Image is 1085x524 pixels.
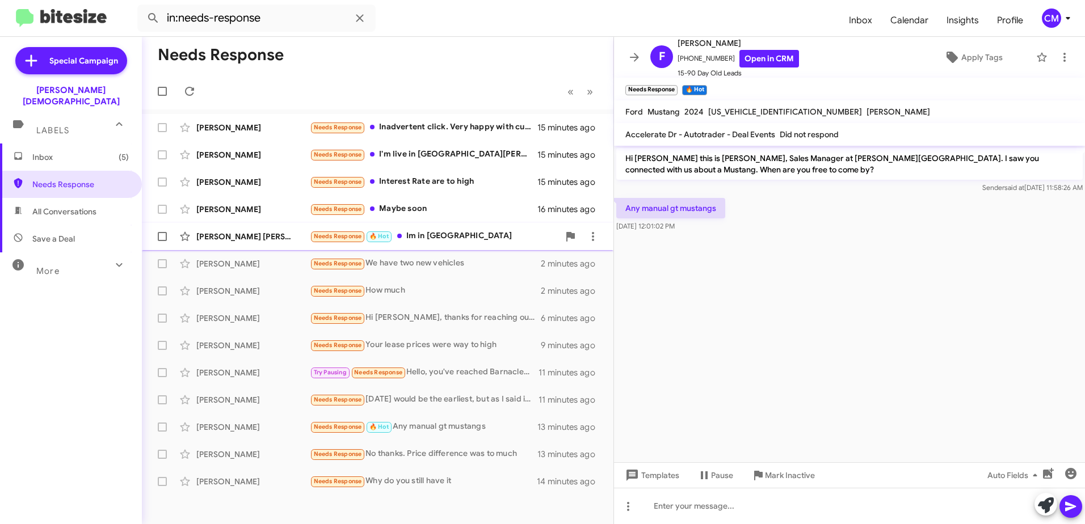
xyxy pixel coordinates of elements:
span: Accelerate Dr - Autotrader - Deal Events [625,129,775,140]
div: I'm live in [GEOGRAPHIC_DATA][PERSON_NAME] so I'm not sure I have Covid now as of this am. I not ... [310,148,537,161]
div: [PERSON_NAME] [196,476,310,487]
span: Labels [36,125,69,136]
span: Needs Response [32,179,129,190]
div: 15 minutes ago [537,176,604,188]
h1: Needs Response [158,46,284,64]
span: 🔥 Hot [369,423,389,430]
span: Needs Response [354,369,402,376]
div: No thanks. Price difference was to much [310,447,537,460]
span: « [567,84,574,99]
div: Im in [GEOGRAPHIC_DATA] [310,230,559,243]
span: Mark Inactive [765,465,815,485]
button: CM [1032,9,1073,28]
span: More [36,266,60,276]
div: 15 minutes ago [537,149,604,160]
small: Needs Response [625,85,678,95]
a: Inbox [840,4,881,37]
span: Auto Fields [987,465,1042,485]
div: [PERSON_NAME] [196,149,310,160]
div: [PERSON_NAME] [PERSON_NAME] [196,231,310,242]
span: [PERSON_NAME] [867,107,930,117]
span: Inbox [32,151,129,163]
div: Maybe soon [310,202,537,215]
span: Needs Response [314,450,362,458]
div: We have two new vehicles [310,257,541,270]
div: CM [1042,9,1061,28]
div: How much [310,284,541,297]
div: Inadvertent click. Very happy with current vehicle. Thank you. [310,121,537,134]
span: 2024 [684,107,704,117]
input: Search [137,5,376,32]
button: Next [580,80,600,103]
div: Hi [PERSON_NAME], thanks for reaching out. My circumstances have changed a little and the wiser f... [310,311,541,324]
a: Special Campaign [15,47,127,74]
span: Needs Response [314,396,362,403]
div: [PERSON_NAME] [196,285,310,297]
span: 🔥 Hot [369,233,389,240]
div: Hello, you've reached BarnacleBeGone LLC. We are busy underwater at the moment and will get back ... [310,366,539,379]
span: Apply Tags [961,47,1003,67]
a: Insights [937,4,988,37]
div: [PERSON_NAME] [196,394,310,405]
span: [DATE] 12:01:02 PM [616,222,675,230]
div: [DATE] would be the earliest, but as I said in my email i Love the GMC HD, but I only have about ... [310,393,539,406]
button: Pause [688,465,742,485]
a: Calendar [881,4,937,37]
span: Needs Response [314,260,362,267]
span: Needs Response [314,124,362,131]
div: [PERSON_NAME] [196,312,310,324]
span: Special Campaign [49,55,118,66]
div: [PERSON_NAME] [196,421,310,433]
p: Any manual gt mustangs [616,198,725,218]
span: Try Pausing [314,369,347,376]
div: 11 minutes ago [539,367,604,378]
span: F [659,48,665,66]
span: Mustang [647,107,680,117]
span: (5) [119,151,129,163]
span: said at [1004,183,1024,192]
span: Did not respond [780,129,839,140]
div: 13 minutes ago [537,421,604,433]
span: Needs Response [314,287,362,294]
span: Needs Response [314,151,362,158]
div: [PERSON_NAME] [196,204,310,215]
div: 14 minutes ago [537,476,604,487]
div: [PERSON_NAME] [196,340,310,351]
div: 6 minutes ago [541,312,604,324]
div: [PERSON_NAME] [196,367,310,378]
a: Open in CRM [739,50,799,67]
button: Auto Fields [978,465,1051,485]
div: [PERSON_NAME] [196,258,310,269]
span: Templates [623,465,679,485]
span: Needs Response [314,205,362,213]
small: 🔥 Hot [682,85,706,95]
span: » [587,84,593,99]
nav: Page navigation example [561,80,600,103]
div: 2 minutes ago [541,285,604,297]
div: Why do you still have it [310,475,537,488]
span: Needs Response [314,233,362,240]
span: Sender [DATE] 11:58:26 AM [982,183,1083,192]
button: Apply Tags [915,47,1031,67]
div: 15 minutes ago [537,122,604,133]
span: Ford [625,107,643,117]
span: Needs Response [314,423,362,430]
span: [PERSON_NAME] [678,36,799,50]
button: Templates [614,465,688,485]
div: 13 minutes ago [537,449,604,460]
div: 9 minutes ago [541,340,604,351]
span: Needs Response [314,314,362,322]
span: All Conversations [32,206,96,217]
span: 15-90 Day Old Leads [678,67,799,79]
button: Mark Inactive [742,465,824,485]
div: Your lease prices were way to high [310,339,541,352]
div: [PERSON_NAME] [196,122,310,133]
button: Previous [561,80,581,103]
span: Profile [988,4,1032,37]
span: Needs Response [314,178,362,185]
div: [PERSON_NAME] [196,449,310,460]
span: Needs Response [314,477,362,485]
